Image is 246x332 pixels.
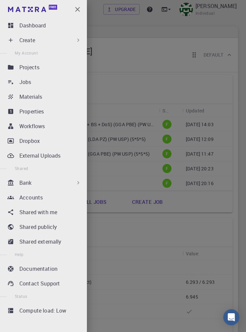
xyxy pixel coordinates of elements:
[5,235,84,248] a: Shared externally
[19,208,57,216] p: Shared with me
[19,93,42,101] p: Materials
[19,279,60,287] p: Contact Support
[14,5,35,11] span: Destek
[5,33,84,47] div: Create
[5,191,84,204] a: Accounts
[15,166,28,171] span: Shared
[5,220,84,234] a: Shared publicly
[19,36,35,44] p: Create
[15,294,27,299] span: Status
[5,119,84,133] a: Workflows
[15,252,24,257] span: Help
[5,176,84,189] div: Bank
[19,179,32,187] p: Bank
[19,223,57,231] p: Shared publicly
[5,61,84,74] a: Projects
[49,5,56,9] span: Free
[19,307,67,315] p: Compute load: Low
[5,134,84,148] a: Dropbox
[7,4,60,15] a: Free
[5,205,84,219] a: Shared with me
[5,105,84,118] a: Properties
[19,193,43,201] p: Accounts
[19,152,60,160] p: External Uploads
[5,19,84,32] a: Dashboard
[19,265,57,273] p: Documentation
[19,137,40,145] p: Dropbox
[19,21,46,29] p: Dashboard
[19,63,39,71] p: Projects
[5,90,84,103] a: Materials
[15,50,38,56] span: My Account
[5,75,84,89] a: Jobs
[5,262,84,275] a: Documentation
[19,122,45,130] p: Workflows
[5,277,84,290] a: Contact Support
[19,238,61,246] p: Shared externally
[223,309,239,325] div: Open Intercom Messenger
[19,107,44,115] p: Properties
[5,149,84,162] a: External Uploads
[5,304,84,317] a: Compute load: Low
[19,78,31,86] p: Jobs
[8,7,46,12] img: logo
